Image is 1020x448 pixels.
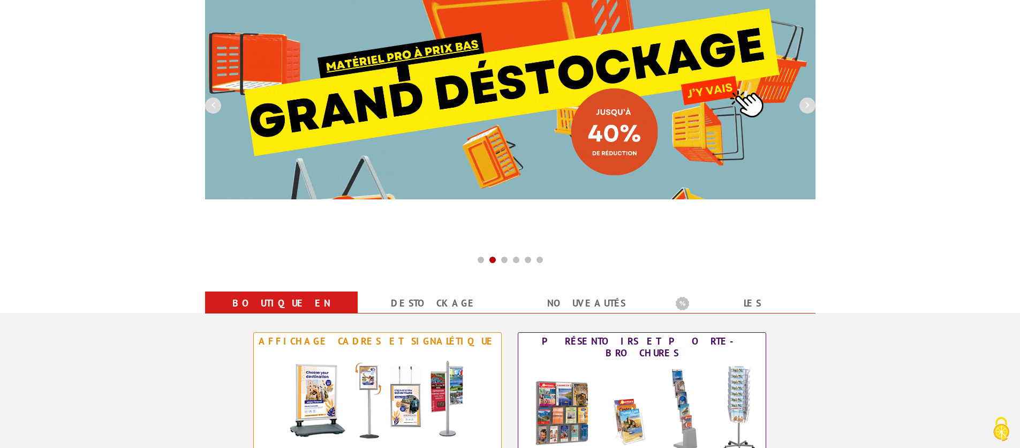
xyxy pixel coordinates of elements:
[256,335,498,347] div: Affichage Cadres et Signalétique
[523,294,650,313] a: nouveautés
[988,416,1015,443] img: Cookies (fenêtre modale)
[278,350,477,446] img: Affichage Cadres et Signalétique
[676,294,803,332] a: Les promotions
[371,294,497,313] a: Destockage
[521,335,763,359] div: Présentoirs et Porte-brochures
[218,294,345,332] a: Boutique en ligne
[676,294,810,315] b: Les promotions
[983,412,1020,448] button: Cookies (fenêtre modale)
